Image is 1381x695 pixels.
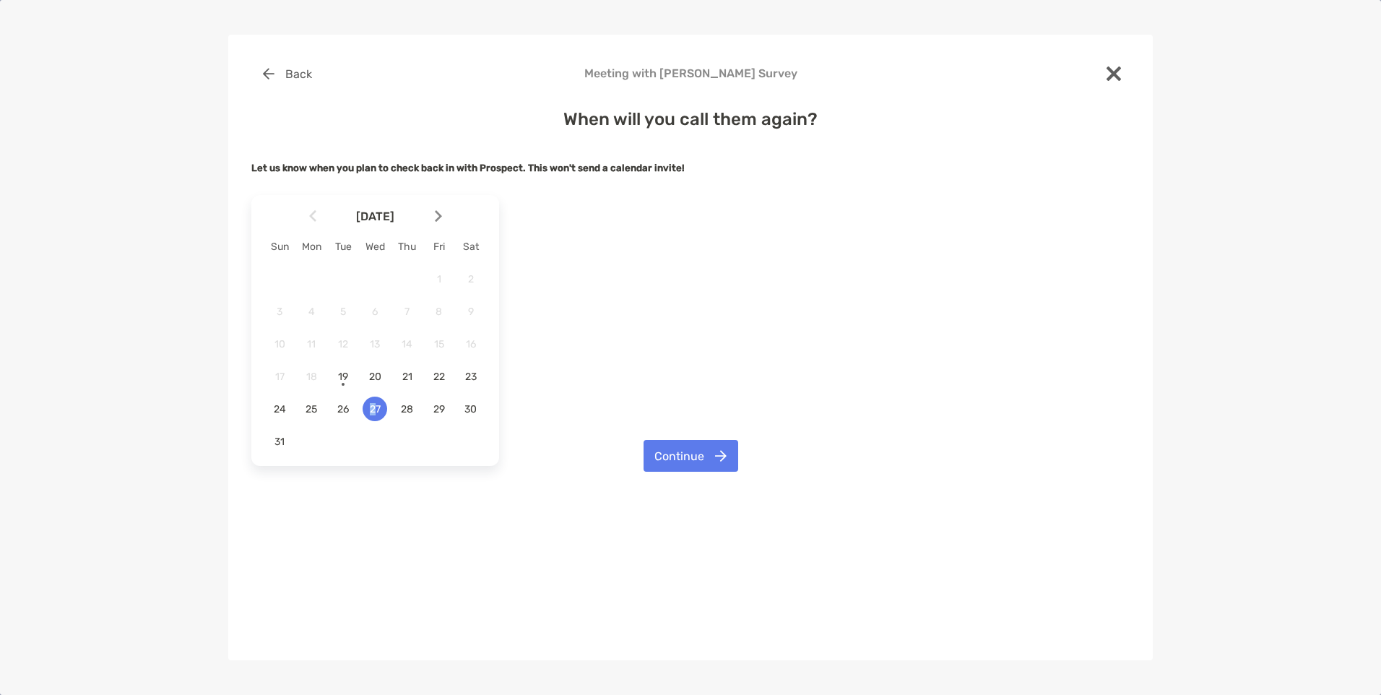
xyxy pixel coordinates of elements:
[459,403,483,415] span: 30
[299,306,324,318] span: 4
[267,436,292,448] span: 31
[528,163,685,173] strong: This won't send a calendar invite!
[331,338,355,350] span: 12
[319,210,432,223] span: [DATE]
[459,371,483,383] span: 23
[391,241,423,253] div: Thu
[455,241,487,253] div: Sat
[395,306,420,318] span: 7
[644,440,738,472] button: Continue
[251,109,1130,129] h4: When will you call them again?
[427,338,451,350] span: 15
[363,371,387,383] span: 20
[267,403,292,415] span: 24
[267,338,292,350] span: 10
[435,210,442,223] img: Arrow icon
[295,241,327,253] div: Mon
[331,371,355,383] span: 19
[251,66,1130,80] h4: Meeting with [PERSON_NAME] Survey
[395,371,420,383] span: 21
[395,338,420,350] span: 14
[327,241,359,253] div: Tue
[331,403,355,415] span: 26
[363,403,387,415] span: 27
[427,306,451,318] span: 8
[299,338,324,350] span: 11
[459,306,483,318] span: 9
[423,241,455,253] div: Fri
[715,450,727,462] img: button icon
[427,371,451,383] span: 22
[363,306,387,318] span: 6
[1107,66,1121,81] img: close modal
[427,273,451,285] span: 1
[459,273,483,285] span: 2
[309,210,316,223] img: Arrow icon
[263,68,274,79] img: button icon
[299,403,324,415] span: 25
[427,403,451,415] span: 29
[267,306,292,318] span: 3
[251,163,1130,173] h5: Let us know when you plan to check back in with Prospect.
[267,371,292,383] span: 17
[299,371,324,383] span: 18
[251,58,323,90] button: Back
[331,306,355,318] span: 5
[359,241,391,253] div: Wed
[459,338,483,350] span: 16
[395,403,420,415] span: 28
[363,338,387,350] span: 13
[264,241,295,253] div: Sun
